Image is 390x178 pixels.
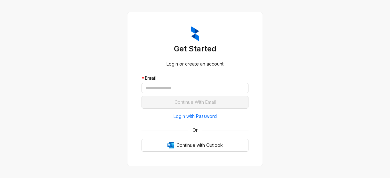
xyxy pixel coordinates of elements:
span: Continue with Outlook [176,142,223,149]
div: Login or create an account [142,60,248,67]
button: OutlookContinue with Outlook [142,139,248,152]
button: Continue With Email [142,96,248,109]
img: Outlook [167,142,174,148]
img: ZumaIcon [191,26,199,41]
h3: Get Started [142,44,248,54]
span: Or [188,127,202,134]
button: Login with Password [142,111,248,121]
div: Email [142,75,248,82]
span: Login with Password [174,113,217,120]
